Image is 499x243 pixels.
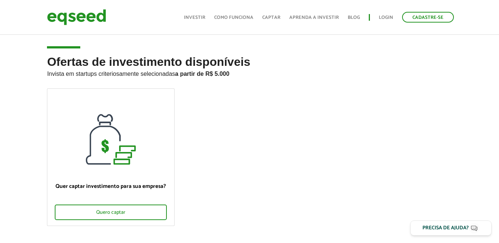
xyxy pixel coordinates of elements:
[184,15,205,20] a: Investir
[289,15,339,20] a: Aprenda a investir
[175,71,229,77] strong: a partir de R$ 5.000
[348,15,360,20] a: Blog
[402,12,454,23] a: Cadastre-se
[47,7,106,27] img: EqSeed
[47,88,175,226] a: Quer captar investimento para sua empresa? Quero captar
[262,15,280,20] a: Captar
[55,205,167,220] div: Quero captar
[55,183,167,190] p: Quer captar investimento para sua empresa?
[379,15,393,20] a: Login
[47,68,452,77] p: Invista em startups criteriosamente selecionadas
[47,55,452,88] h2: Ofertas de investimento disponíveis
[214,15,253,20] a: Como funciona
